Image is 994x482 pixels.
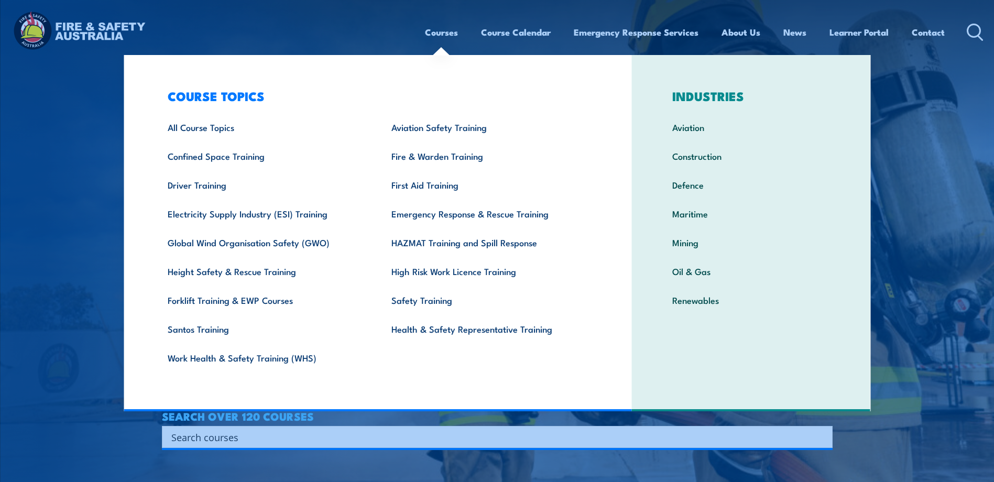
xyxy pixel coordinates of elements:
form: Search form [173,430,812,444]
a: Santos Training [151,314,375,343]
a: Confined Space Training [151,141,375,170]
a: HAZMAT Training and Spill Response [375,228,599,257]
a: Mining [656,228,846,257]
a: Global Wind Organisation Safety (GWO) [151,228,375,257]
a: Health & Safety Representative Training [375,314,599,343]
a: News [783,18,806,46]
a: Electricity Supply Industry (ESI) Training [151,199,375,228]
a: Forklift Training & EWP Courses [151,286,375,314]
a: Emergency Response Services [574,18,698,46]
a: Contact [912,18,945,46]
h3: COURSE TOPICS [151,89,599,103]
a: Maritime [656,199,846,228]
a: Renewables [656,286,846,314]
a: Work Health & Safety Training (WHS) [151,343,375,372]
a: Aviation Safety Training [375,113,599,141]
a: Learner Portal [829,18,889,46]
a: About Us [722,18,760,46]
h3: INDUSTRIES [656,89,846,103]
a: Safety Training [375,286,599,314]
a: High Risk Work Licence Training [375,257,599,286]
a: Courses [425,18,458,46]
a: Defence [656,170,846,199]
a: Driver Training [151,170,375,199]
input: Search input [171,429,810,445]
a: Aviation [656,113,846,141]
a: Emergency Response & Rescue Training [375,199,599,228]
h4: SEARCH OVER 120 COURSES [162,410,833,422]
a: First Aid Training [375,170,599,199]
a: Oil & Gas [656,257,846,286]
a: Fire & Warden Training [375,141,599,170]
a: Course Calendar [481,18,551,46]
a: Height Safety & Rescue Training [151,257,375,286]
a: Construction [656,141,846,170]
a: All Course Topics [151,113,375,141]
button: Search magnifier button [814,430,829,444]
